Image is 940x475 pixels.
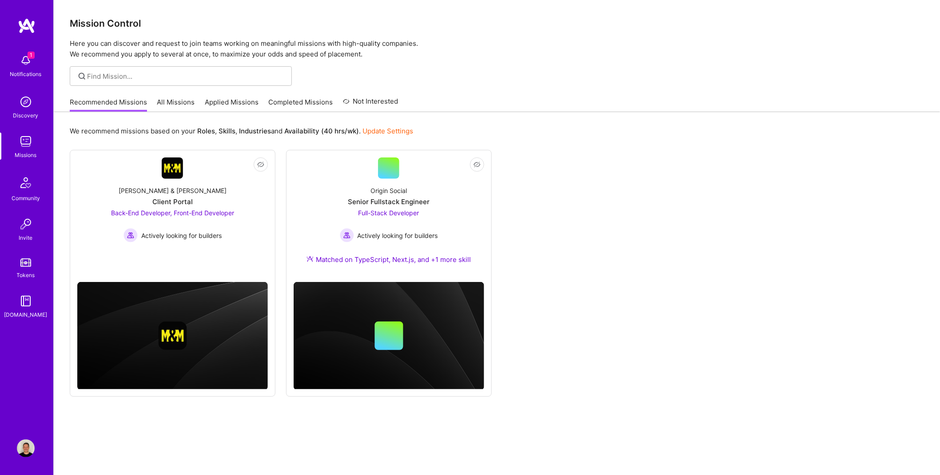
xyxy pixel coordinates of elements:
img: cover [294,282,484,390]
div: Senior Fullstack Engineer [348,197,430,206]
b: Industries [239,127,271,135]
img: User Avatar [17,439,35,457]
div: [PERSON_NAME] & [PERSON_NAME] [119,186,227,195]
div: Client Portal [152,197,193,206]
h3: Mission Control [70,18,924,29]
input: Find Mission... [88,72,285,81]
div: Discovery [13,111,39,120]
img: Invite [17,215,35,233]
img: Actively looking for builders [340,228,354,242]
p: We recommend missions based on your , , and . [70,126,413,136]
img: Company Logo [162,157,183,179]
a: Origin SocialSenior Fullstack EngineerFull-Stack Developer Actively looking for buildersActively ... [294,157,484,275]
span: Actively looking for builders [141,231,222,240]
img: tokens [20,258,31,267]
a: Not Interested [343,96,398,112]
img: cover [77,282,268,390]
a: User Avatar [15,439,37,457]
a: Completed Missions [269,97,333,112]
b: Skills [219,127,235,135]
div: Community [12,193,40,203]
img: guide book [17,292,35,310]
span: 1 [28,52,35,59]
i: icon EyeClosed [257,161,264,168]
div: Notifications [10,69,42,79]
i: icon SearchGrey [77,71,87,81]
a: All Missions [157,97,195,112]
div: Invite [19,233,33,242]
span: Back-End Developer, Front-End Developer [111,209,234,217]
img: Community [15,172,36,193]
img: discovery [17,93,35,111]
p: Here you can discover and request to join teams working on meaningful missions with high-quality ... [70,38,924,60]
div: Missions [15,150,37,160]
img: teamwork [17,133,35,150]
img: logo [18,18,36,34]
span: Full-Stack Developer [358,209,419,217]
div: [DOMAIN_NAME] [4,310,48,319]
div: Matched on TypeScript, Next.js, and +1 more skill [307,255,471,264]
b: Roles [197,127,215,135]
a: Recommended Missions [70,97,147,112]
img: bell [17,52,35,69]
a: Update Settings [362,127,413,135]
img: Actively looking for builders [123,228,138,242]
a: Applied Missions [205,97,259,112]
img: Company logo [158,322,187,350]
div: Tokens [17,270,35,280]
img: Ateam Purple Icon [307,255,314,262]
i: icon EyeClosed [474,161,481,168]
a: Company Logo[PERSON_NAME] & [PERSON_NAME]Client PortalBack-End Developer, Front-End Developer Act... [77,157,268,270]
span: Actively looking for builders [358,231,438,240]
div: Origin Social [370,186,407,195]
b: Availability (40 hrs/wk) [284,127,359,135]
